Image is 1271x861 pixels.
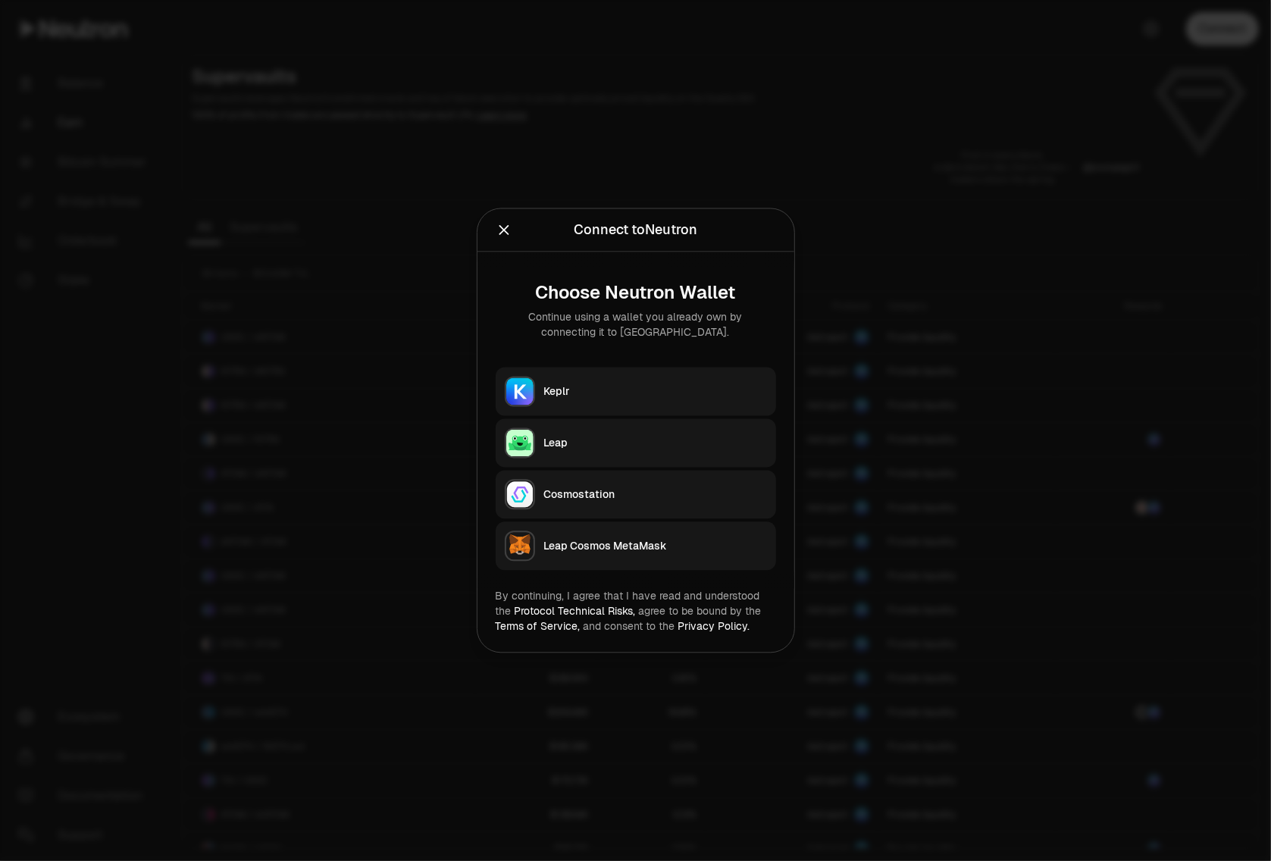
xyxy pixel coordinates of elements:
[508,283,764,304] div: Choose Neutron Wallet
[496,620,581,634] a: Terms of Service,
[496,589,776,634] div: By continuing, I agree that I have read and understood the agree to be bound by the and consent t...
[496,220,512,241] button: Close
[496,522,776,571] button: Leap Cosmos MetaMaskLeap Cosmos MetaMask
[678,620,750,634] a: Privacy Policy.
[506,533,534,560] img: Leap Cosmos MetaMask
[544,436,767,451] div: Leap
[506,430,534,457] img: Leap
[496,368,776,416] button: KeplrKeplr
[496,471,776,519] button: CosmostationCosmostation
[544,487,767,503] div: Cosmostation
[506,378,534,405] img: Keplr
[544,384,767,399] div: Keplr
[496,419,776,468] button: LeapLeap
[574,220,697,241] div: Connect to Neutron
[544,539,767,554] div: Leap Cosmos MetaMask
[506,481,534,509] img: Cosmostation
[515,605,636,618] a: Protocol Technical Risks,
[508,310,764,340] div: Continue using a wallet you already own by connecting it to [GEOGRAPHIC_DATA].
